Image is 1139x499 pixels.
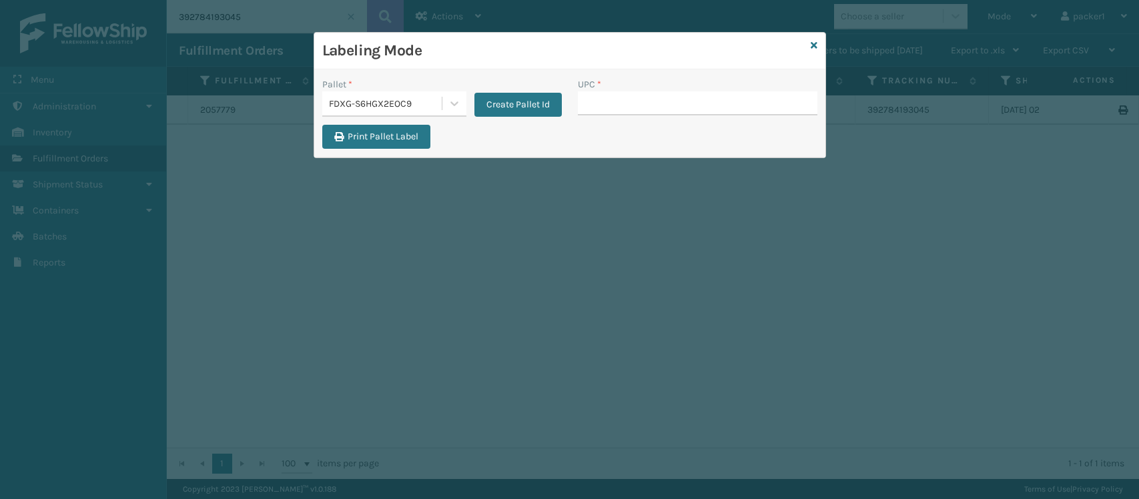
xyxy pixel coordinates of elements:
[322,41,805,61] h3: Labeling Mode
[329,97,443,111] div: FDXG-S6HGX2EOC9
[322,125,430,149] button: Print Pallet Label
[474,93,562,117] button: Create Pallet Id
[322,77,352,91] label: Pallet
[578,77,601,91] label: UPC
